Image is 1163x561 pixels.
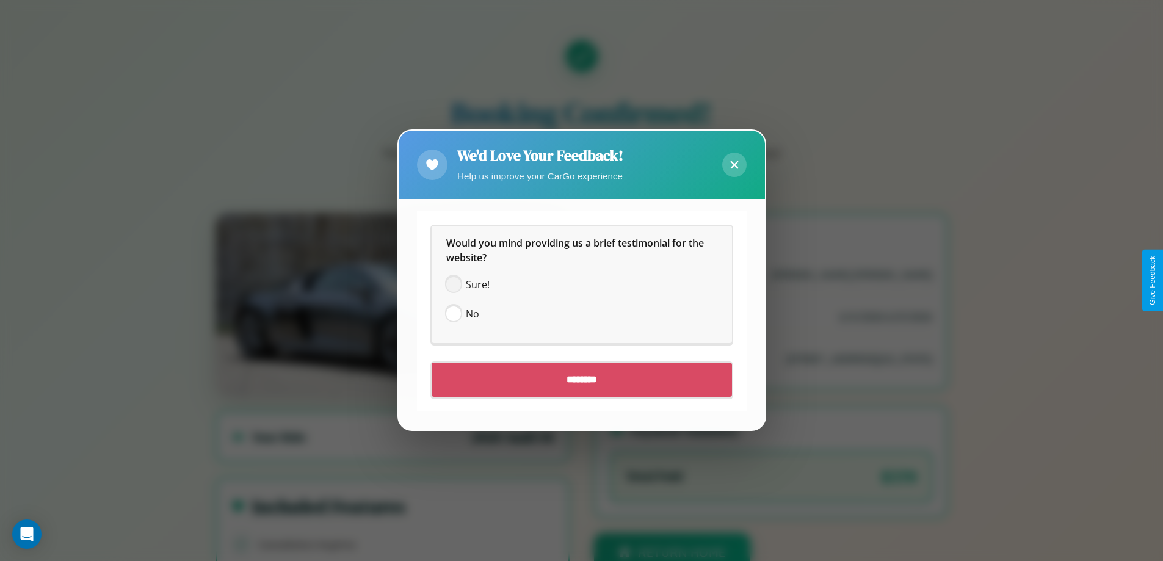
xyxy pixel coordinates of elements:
span: Would you mind providing us a brief testimonial for the website? [446,237,706,265]
span: Sure! [466,278,490,292]
p: Help us improve your CarGo experience [457,168,623,184]
span: No [466,307,479,322]
div: Give Feedback [1148,256,1157,305]
h2: We'd Love Your Feedback! [457,145,623,165]
div: Open Intercom Messenger [12,519,42,549]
